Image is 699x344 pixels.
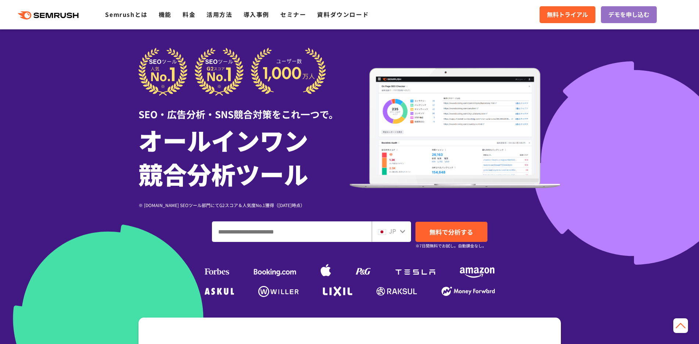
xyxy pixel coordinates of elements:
[389,227,396,235] span: JP
[212,222,371,242] input: ドメイン、キーワードまたはURLを入力してください
[206,10,232,19] a: 活用方法
[415,242,486,249] small: ※7日間無料でお試し。自動課金なし。
[138,96,350,121] div: SEO・広告分析・SNS競合対策をこれ一つで。
[601,6,657,23] a: デモを申し込む
[608,10,649,19] span: デモを申し込む
[317,10,369,19] a: 資料ダウンロード
[547,10,588,19] span: 無料トライアル
[280,10,306,19] a: セミナー
[540,6,595,23] a: 無料トライアル
[429,227,473,236] span: 無料で分析する
[138,202,350,209] div: ※ [DOMAIN_NAME] SEOツール部門にてG2スコア＆人気度No.1獲得（[DATE]時点）
[105,10,147,19] a: Semrushとは
[138,123,350,191] h1: オールインワン 競合分析ツール
[415,222,487,242] a: 無料で分析する
[244,10,269,19] a: 導入事例
[183,10,195,19] a: 料金
[159,10,172,19] a: 機能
